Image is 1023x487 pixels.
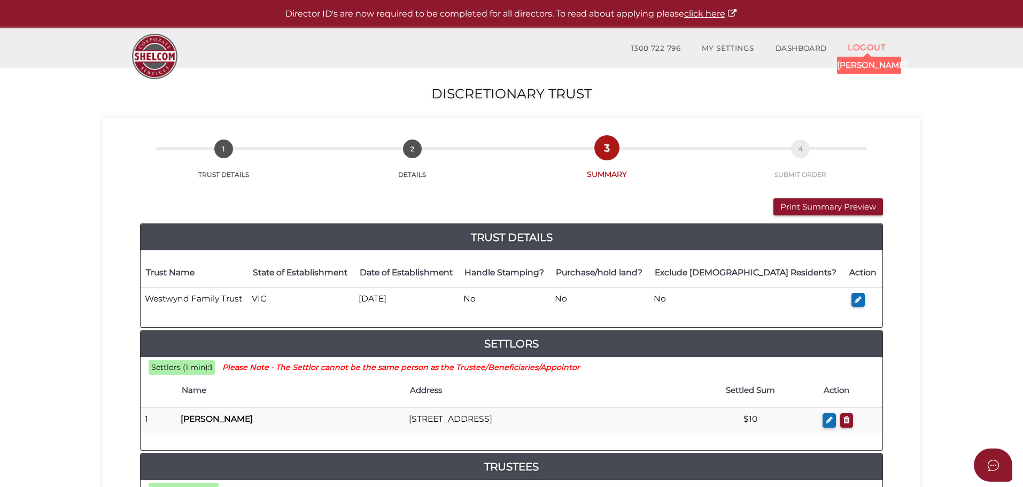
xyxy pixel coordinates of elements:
th: State of Establishment [247,259,354,287]
td: VIC [247,287,354,310]
td: Westwynd Family Trust [141,287,247,310]
button: Open asap [974,449,1012,482]
td: No [459,287,551,310]
th: Action [844,259,882,287]
h4: Name [182,386,399,395]
a: 3SUMMARY [507,150,708,180]
a: LOGOUT [837,36,896,58]
a: Trustees [141,458,882,475]
th: Purchase/hold land? [551,259,649,287]
b: [PERSON_NAME] [181,414,253,424]
th: Date of Establishment [354,259,459,287]
img: Logo [127,28,183,84]
p: Director ID's are now required to be completed for all directors. To read about applying please [27,8,996,20]
h4: Action [824,386,877,395]
th: Exclude [DEMOGRAPHIC_DATA] Residents? [649,259,844,287]
h4: Address [410,386,678,395]
td: No [649,287,844,310]
span: Settlors (1 min): [151,362,210,372]
span: 1 [214,140,233,158]
a: 4SUBMIT ORDER [707,151,894,179]
small: Please Note - The Settlor cannot be the same person as the Trustee/Beneficiaries/Appointor [222,362,580,372]
th: Trust Name [141,259,247,287]
td: 1 [141,408,176,433]
td: [DATE] [354,287,459,310]
a: 2DETAILS [318,151,507,179]
a: 1TRUST DETAILS [129,151,318,179]
span: 4 [791,140,810,158]
h4: Settled Sum [688,386,813,395]
a: DASHBOARD [765,38,838,59]
td: [STREET_ADDRESS] [405,408,683,433]
a: Trust Details [141,229,882,246]
span: 2 [403,140,422,158]
b: 1 [210,362,212,372]
th: Handle Stamping? [459,259,551,287]
td: No [551,287,649,310]
a: 1300 722 796 [621,38,691,59]
span: 3 [598,138,616,157]
button: Print Summary Preview [773,198,883,216]
a: Settlors [141,335,882,352]
span: [PERSON_NAME] [837,57,901,73]
a: click here [684,9,738,19]
td: $10 [683,408,818,433]
a: MY SETTINGS [691,38,765,59]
